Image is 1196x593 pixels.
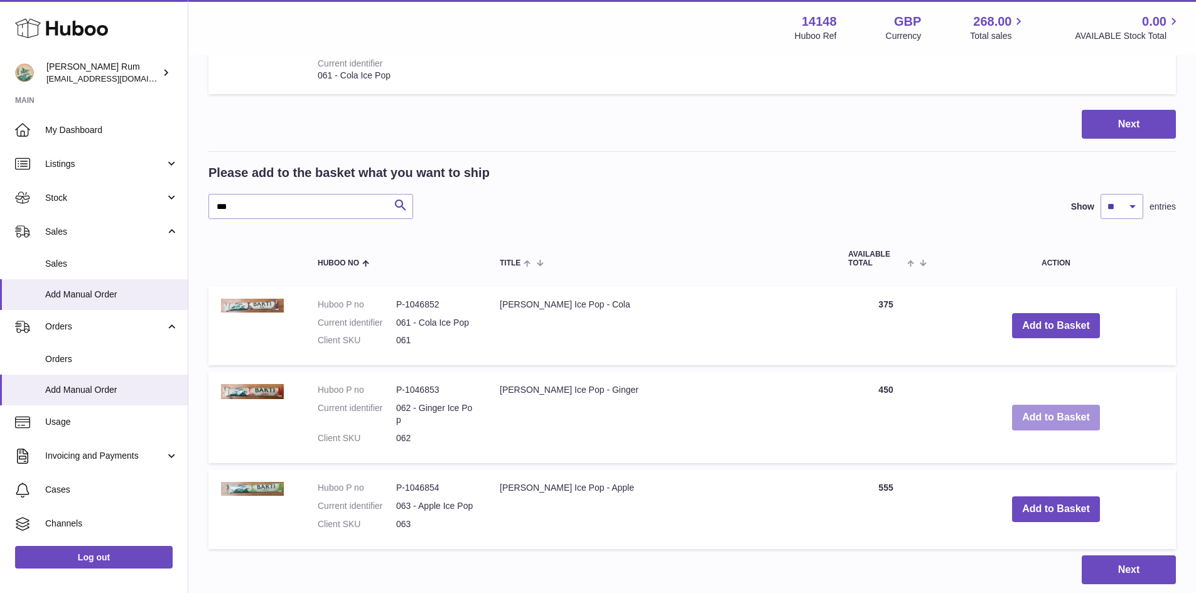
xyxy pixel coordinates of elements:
[487,371,836,463] td: [PERSON_NAME] Ice Pop - Ginger
[396,334,475,346] dd: 061
[318,402,396,426] dt: Current identifier
[221,384,284,399] img: Barti Ice Pop - Ginger
[396,299,475,311] dd: P-1046852
[396,500,475,512] dd: 063 - Apple Ice Pop
[45,258,178,270] span: Sales
[1075,13,1181,42] a: 0.00 AVAILABLE Stock Total
[45,353,178,365] span: Orders
[318,500,396,512] dt: Current identifier
[396,384,475,396] dd: P-1046853
[894,13,921,30] strong: GBP
[973,13,1011,30] span: 268.00
[45,384,178,396] span: Add Manual Order
[221,299,284,313] img: Barti Ice Pop - Cola
[1150,201,1176,213] span: entries
[318,58,383,68] div: Current identifier
[318,334,396,346] dt: Client SKU
[45,416,178,428] span: Usage
[318,432,396,444] dt: Client SKU
[46,61,159,85] div: [PERSON_NAME] Rum
[1012,496,1100,522] button: Add to Basket
[46,73,185,83] span: [EMAIL_ADDRESS][DOMAIN_NAME]
[45,226,165,238] span: Sales
[396,482,475,494] dd: P-1046854
[45,518,178,530] span: Channels
[1012,405,1100,430] button: Add to Basket
[396,432,475,444] dd: 062
[936,238,1176,279] th: Action
[1071,201,1094,213] label: Show
[318,317,396,329] dt: Current identifier
[396,317,475,329] dd: 061 - Cola Ice Pop
[318,384,396,396] dt: Huboo P no
[970,30,1026,42] span: Total sales
[15,63,34,82] img: mail@bartirum.wales
[45,289,178,301] span: Add Manual Order
[970,13,1026,42] a: 268.00 Total sales
[1082,555,1176,585] button: Next
[45,484,178,496] span: Cases
[795,30,837,42] div: Huboo Ref
[487,286,836,366] td: [PERSON_NAME] Ice Pop - Cola
[45,321,165,333] span: Orders
[318,518,396,530] dt: Client SKU
[1012,313,1100,339] button: Add to Basket
[1082,110,1176,139] button: Next
[848,250,904,267] span: AVAILABLE Total
[487,469,836,549] td: [PERSON_NAME] Ice Pop - Apple
[836,286,936,366] td: 375
[836,371,936,463] td: 450
[45,192,165,204] span: Stock
[318,70,442,82] div: 061 - Cola Ice Pop
[1142,13,1166,30] span: 0.00
[500,259,520,267] span: Title
[802,13,837,30] strong: 14148
[318,299,396,311] dt: Huboo P no
[396,518,475,530] dd: 063
[15,546,173,569] a: Log out
[208,164,490,181] h2: Please add to the basket what you want to ship
[318,259,359,267] span: Huboo no
[45,124,178,136] span: My Dashboard
[836,469,936,549] td: 555
[886,30,922,42] div: Currency
[396,402,475,426] dd: 062 - Ginger Ice Pop
[45,450,165,462] span: Invoicing and Payments
[221,482,284,496] img: Barti Ice Pop - Apple
[1075,30,1181,42] span: AVAILABLE Stock Total
[45,158,165,170] span: Listings
[318,482,396,494] dt: Huboo P no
